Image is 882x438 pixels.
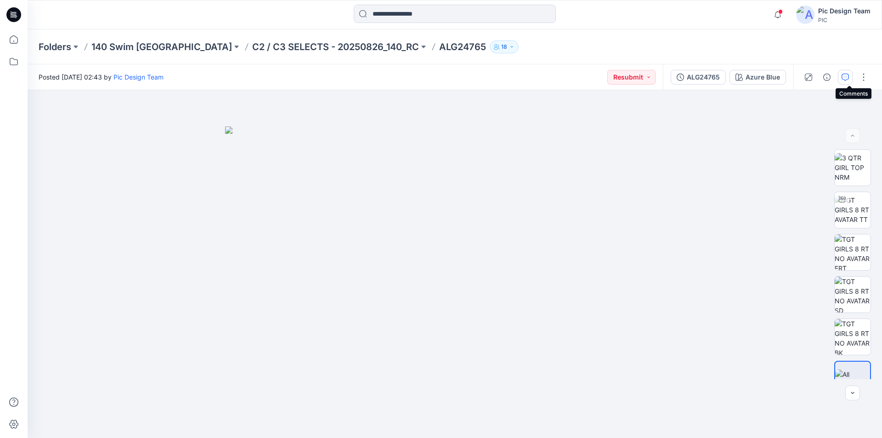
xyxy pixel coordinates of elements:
div: Azure Blue [746,72,780,82]
img: 3 QTR GIRL TOP NRM [835,153,871,182]
a: C2 / C3 SELECTS - 20250826_140_RC [252,40,419,53]
img: All colorways [835,370,870,389]
div: PIC [818,17,871,23]
div: ALG24765 [687,72,720,82]
div: Pic Design Team [818,6,871,17]
p: ALG24765 [439,40,486,53]
button: 18 [490,40,519,53]
button: Azure Blue [729,70,786,85]
button: Details [820,70,834,85]
a: Folders [39,40,71,53]
img: TGT GIRLS 8 RT NO AVATAR FRT [835,234,871,270]
a: 140 Swim [GEOGRAPHIC_DATA] [91,40,232,53]
span: Posted [DATE] 02:43 by [39,72,164,82]
a: Pic Design Team [113,73,164,81]
img: TGT GIRLS 8 RT NO AVATAR BK [835,319,871,355]
button: ALG24765 [671,70,726,85]
img: avatar [796,6,814,24]
p: 18 [501,42,507,52]
img: TGT GIRLS 8 RT AVATAR TT [835,195,871,224]
img: TGT GIRLS 8 RT NO AVATAR SD [835,277,871,313]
